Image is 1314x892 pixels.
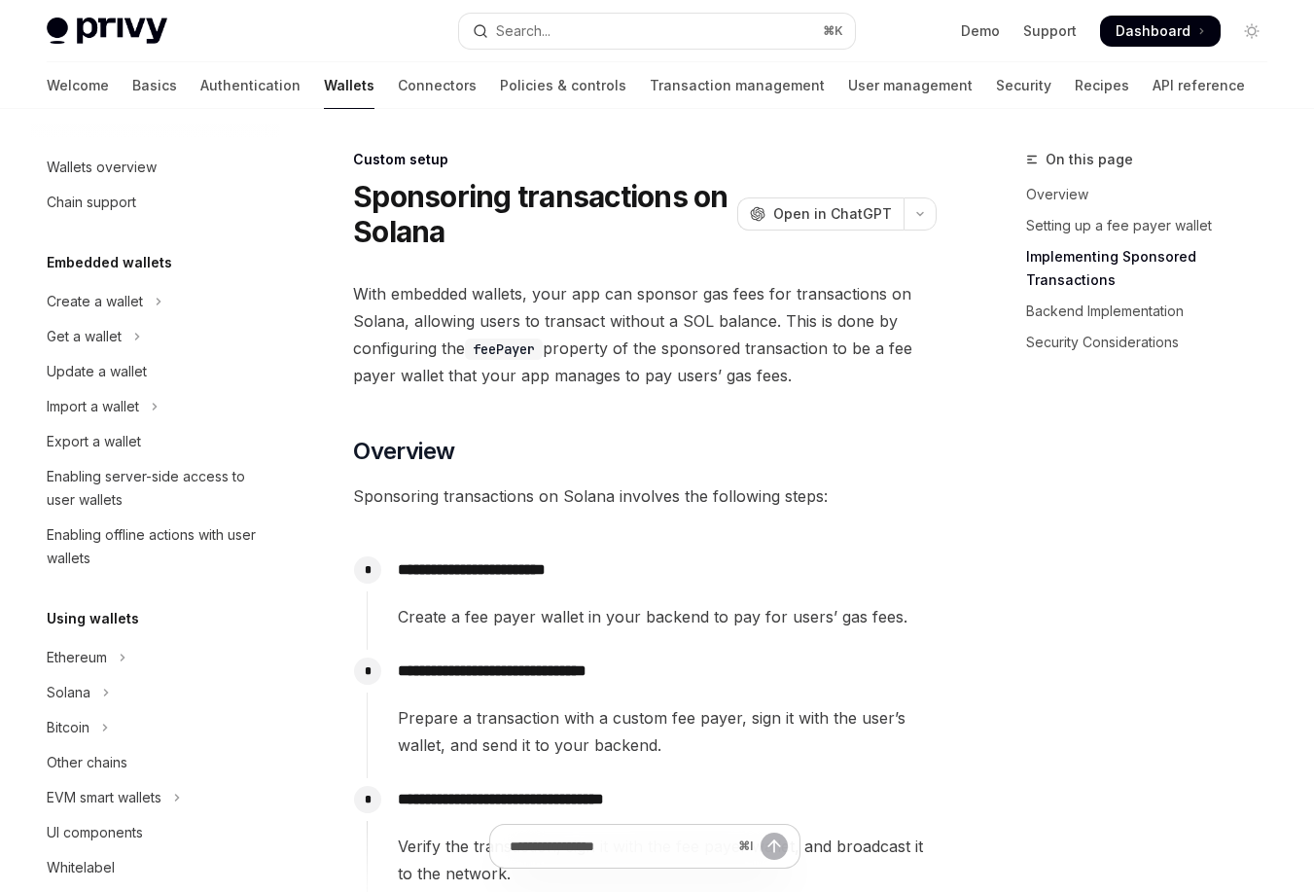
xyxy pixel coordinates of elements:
[823,23,843,39] span: ⌘ K
[47,751,127,774] div: Other chains
[47,395,139,418] div: Import a wallet
[47,18,167,45] img: light logo
[47,607,139,630] h5: Using wallets
[47,821,143,844] div: UI components
[47,523,268,570] div: Enabling offline actions with user wallets
[1075,62,1129,109] a: Recipes
[47,786,161,809] div: EVM smart wallets
[650,62,825,109] a: Transaction management
[761,833,788,860] button: Send message
[31,459,280,517] a: Enabling server-side access to user wallets
[31,150,280,185] a: Wallets overview
[1026,327,1283,358] a: Security Considerations
[353,280,937,389] span: With embedded wallets, your app can sponsor gas fees for transactions on Solana, allowing users t...
[353,179,729,249] h1: Sponsoring transactions on Solana
[47,360,147,383] div: Update a wallet
[1026,296,1283,327] a: Backend Implementation
[1023,21,1077,41] a: Support
[31,517,280,576] a: Enabling offline actions with user wallets
[47,465,268,512] div: Enabling server-side access to user wallets
[47,716,89,739] div: Bitcoin
[31,815,280,850] a: UI components
[496,19,550,43] div: Search...
[47,290,143,313] div: Create a wallet
[47,62,109,109] a: Welcome
[31,710,280,745] button: Toggle Bitcoin section
[31,745,280,780] a: Other chains
[510,825,730,868] input: Ask a question...
[353,436,454,467] span: Overview
[1116,21,1190,41] span: Dashboard
[31,319,280,354] button: Toggle Get a wallet section
[500,62,626,109] a: Policies & controls
[31,675,280,710] button: Toggle Solana section
[200,62,301,109] a: Authentication
[1026,210,1283,241] a: Setting up a fee payer wallet
[465,339,543,360] code: feePayer
[353,150,937,169] div: Custom setup
[996,62,1051,109] a: Security
[961,21,1000,41] a: Demo
[132,62,177,109] a: Basics
[47,856,115,879] div: Whitelabel
[47,430,141,453] div: Export a wallet
[31,284,280,319] button: Toggle Create a wallet section
[353,482,937,510] span: Sponsoring transactions on Solana involves the following steps:
[31,850,280,885] a: Whitelabel
[31,389,280,424] button: Toggle Import a wallet section
[1026,179,1283,210] a: Overview
[1026,241,1283,296] a: Implementing Sponsored Transactions
[47,156,157,179] div: Wallets overview
[31,185,280,220] a: Chain support
[1100,16,1221,47] a: Dashboard
[47,325,122,348] div: Get a wallet
[1236,16,1267,47] button: Toggle dark mode
[31,780,280,815] button: Toggle EVM smart wallets section
[324,62,374,109] a: Wallets
[31,640,280,675] button: Toggle Ethereum section
[47,191,136,214] div: Chain support
[47,681,90,704] div: Solana
[398,704,936,759] span: Prepare a transaction with a custom fee payer, sign it with the user’s wallet, and send it to you...
[31,424,280,459] a: Export a wallet
[398,603,936,630] span: Create a fee payer wallet in your backend to pay for users’ gas fees.
[47,646,107,669] div: Ethereum
[737,197,904,231] button: Open in ChatGPT
[1153,62,1245,109] a: API reference
[848,62,973,109] a: User management
[773,204,892,224] span: Open in ChatGPT
[1046,148,1133,171] span: On this page
[459,14,856,49] button: Open search
[398,62,477,109] a: Connectors
[47,251,172,274] h5: Embedded wallets
[31,354,280,389] a: Update a wallet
